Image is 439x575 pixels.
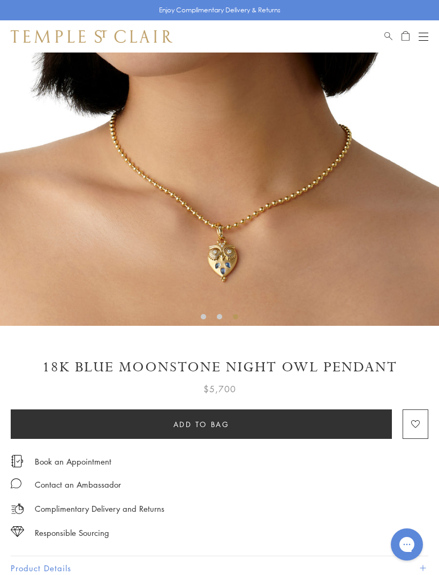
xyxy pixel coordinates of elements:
[11,358,428,377] h1: 18K Blue Moonstone Night Owl Pendant
[11,478,21,489] img: MessageIcon-01_2.svg
[11,30,172,43] img: Temple St. Clair
[419,30,428,43] button: Open navigation
[203,382,236,396] span: $5,700
[159,5,281,16] p: Enjoy Complimentary Delivery & Returns
[402,30,410,43] a: Open Shopping Bag
[11,526,24,537] img: icon_sourcing.svg
[385,525,428,564] iframe: Gorgias live chat messenger
[35,526,109,540] div: Responsible Sourcing
[11,502,24,516] img: icon_delivery.svg
[11,409,392,439] button: Add to bag
[35,502,164,516] p: Complimentary Delivery and Returns
[11,455,24,467] img: icon_appointment.svg
[173,419,230,430] span: Add to bag
[35,478,121,491] div: Contact an Ambassador
[35,455,111,467] a: Book an Appointment
[384,30,392,43] a: Search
